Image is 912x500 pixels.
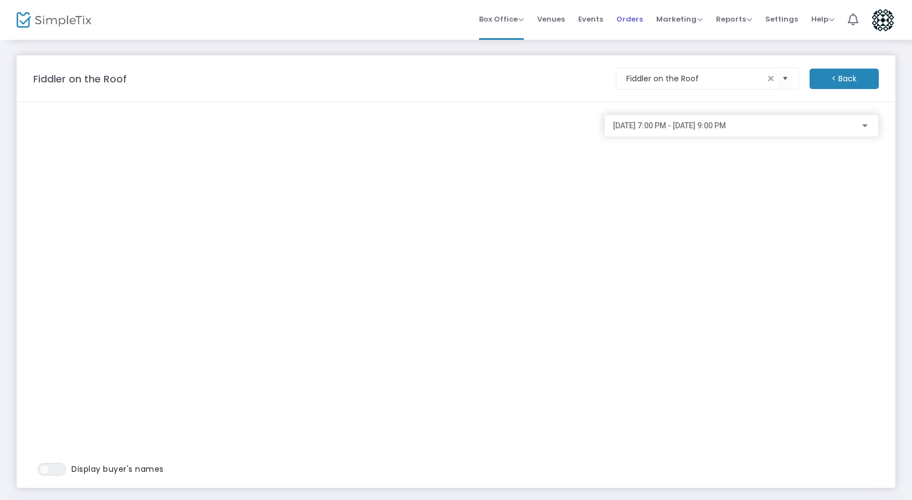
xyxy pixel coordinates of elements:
span: Help [811,14,834,24]
m-button: < Back [810,69,879,89]
input: Select an event [626,73,764,85]
m-panel-title: Fiddler on the Roof [33,71,127,86]
span: [DATE] 7:00 PM - [DATE] 9:00 PM [613,121,726,130]
span: Settings [765,5,798,33]
span: Reports [716,14,752,24]
span: Marketing [656,14,703,24]
span: Events [578,5,603,33]
span: Venues [537,5,565,33]
button: Select [777,67,793,90]
span: clear [764,72,777,85]
span: Orders [616,5,643,33]
iframe: seating chart [33,114,593,463]
span: Box Office [479,14,524,24]
span: Display buyer's names [71,463,164,475]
